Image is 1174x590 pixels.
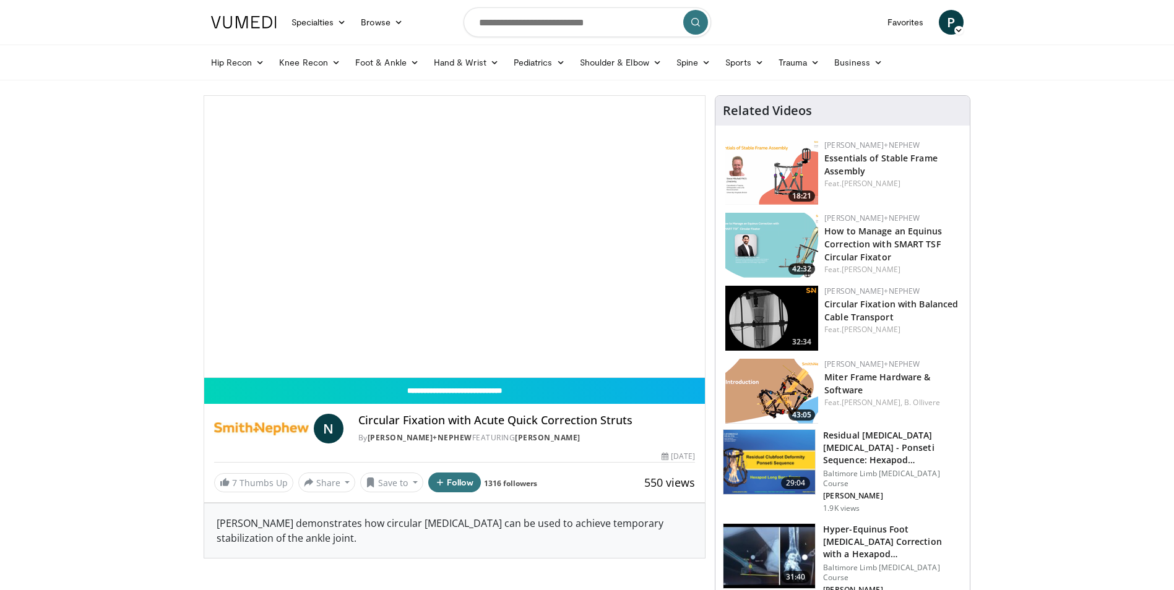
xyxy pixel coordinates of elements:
[211,16,277,28] img: VuMedi Logo
[214,473,293,492] a: 7 Thumbs Up
[725,140,818,205] img: 24cf651d-b6db-4f15-a1b3-8dd5763cf0e8.png.150x105_q85_crop-smart_upscale.png
[368,432,472,443] a: [PERSON_NAME]+Nephew
[426,50,506,75] a: Hand & Wrist
[781,477,811,489] span: 29:04
[515,432,581,443] a: [PERSON_NAME]
[824,371,930,396] a: Miter Frame Hardware & Software
[298,472,356,492] button: Share
[824,397,960,408] div: Feat.
[823,523,962,560] h3: Hyper-Equinus Foot [MEDICAL_DATA] Correction with a Hexapod [MEDICAL_DATA] F…
[823,429,962,466] h3: Residual [MEDICAL_DATA] [MEDICAL_DATA] - Ponseti Sequence: Hexapod [MEDICAL_DATA] Fr…
[904,397,940,408] a: B. Ollivere
[204,50,272,75] a: Hip Recon
[358,414,695,427] h4: Circular Fixation with Acute Quick Correction Struts
[788,336,815,348] span: 32:34
[824,324,960,335] div: Feat.
[824,152,938,177] a: Essentials of Stable Frame Assembly
[214,414,309,443] img: Smith+Nephew
[348,50,426,75] a: Foot & Ankle
[725,140,818,205] a: 18:21
[723,524,815,588] img: 70a93ff0-3807-4b1a-9f7e-eb88015419ba.150x105_q85_crop-smart_upscale.jpg
[204,503,706,558] div: [PERSON_NAME] demonstrates how circular [MEDICAL_DATA] can be used to achieve temporary stabiliza...
[284,10,354,35] a: Specialties
[823,503,860,513] p: 1.9K views
[788,190,815,202] span: 18:21
[824,178,960,189] div: Feat.
[824,225,942,263] a: How to Manage an Equinus Correction with SMART TSF Circular Fixator
[723,430,815,494] img: a7b0aa58-6372-447f-befe-b48b9852bdc9.png.150x105_q85_crop-smart_upscale.png
[725,213,818,278] a: 42:32
[842,178,900,189] a: [PERSON_NAME]
[824,298,958,323] a: Circular Fixation with Balanced Cable Transport
[484,478,537,489] a: 1316 followers
[725,359,818,424] img: 4b5f3494-a725-47f5-b770-bed2761337cf.png.150x105_q85_crop-smart_upscale.png
[272,50,348,75] a: Knee Recon
[358,432,695,443] div: By FEATURING
[232,477,237,489] span: 7
[662,451,695,462] div: [DATE]
[781,571,811,583] span: 31:40
[725,286,818,351] img: b9720efd-5fe3-4202-89fb-259f1225a9a5.png.150x105_q85_crop-smart_upscale.png
[824,359,920,369] a: [PERSON_NAME]+Nephew
[506,50,572,75] a: Pediatrics
[723,429,962,513] a: 29:04 Residual [MEDICAL_DATA] [MEDICAL_DATA] - Ponseti Sequence: Hexapod [MEDICAL_DATA] Fr… Balti...
[725,213,818,278] img: d563fa16-1da3-40d4-96ac-4bb77f0c8460.png.150x105_q85_crop-smart_upscale.png
[644,475,695,490] span: 550 views
[824,264,960,275] div: Feat.
[880,10,931,35] a: Favorites
[823,491,962,501] p: [PERSON_NAME]
[842,264,900,275] a: [PERSON_NAME]
[669,50,718,75] a: Spine
[823,563,962,583] p: Baltimore Limb [MEDICAL_DATA] Course
[824,286,920,296] a: [PERSON_NAME]+Nephew
[572,50,669,75] a: Shoulder & Elbow
[204,96,706,378] video-js: Video Player
[788,409,815,421] span: 43:05
[353,10,410,35] a: Browse
[428,472,481,492] button: Follow
[823,469,962,489] p: Baltimore Limb [MEDICAL_DATA] Course
[314,414,343,443] a: N
[725,359,818,424] a: 43:05
[725,286,818,351] a: 32:34
[827,50,890,75] a: Business
[723,103,812,118] h4: Related Videos
[824,213,920,223] a: [PERSON_NAME]+Nephew
[939,10,964,35] a: P
[360,472,423,492] button: Save to
[718,50,771,75] a: Sports
[788,263,815,275] span: 42:32
[771,50,827,75] a: Trauma
[464,7,711,37] input: Search topics, interventions
[824,140,920,150] a: [PERSON_NAME]+Nephew
[842,397,902,408] a: [PERSON_NAME],
[842,324,900,335] a: [PERSON_NAME]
